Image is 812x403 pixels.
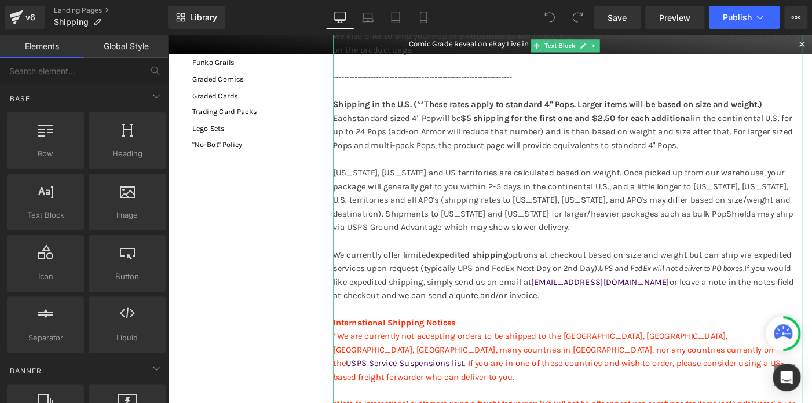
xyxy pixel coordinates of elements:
[168,6,225,29] a: New Library
[54,6,168,15] a: Landing Pages
[9,93,31,104] span: Base
[354,6,382,29] a: Laptop
[10,209,81,221] span: Text Block
[382,6,409,29] a: Tablet
[709,6,780,29] button: Publish
[180,83,691,217] p: Each will be in the continental U.S. for up to 24 Pops (add-on Armor will reduce that number) and...
[92,270,162,283] span: Button
[180,307,313,318] span: International Shipping Notices
[566,6,589,29] button: Redo
[10,270,81,283] span: Icon
[10,148,81,160] span: Row
[538,6,561,29] button: Undo
[84,35,168,58] a: Global Style
[92,148,162,160] span: Heading
[180,322,670,378] span: *We are currently not accepting orders to be shipped to the [GEOGRAPHIC_DATA], [GEOGRAPHIC_DATA],...
[19,75,171,93] a: Trading Card Packs
[23,10,38,25] div: v6
[92,332,162,344] span: Liquid
[180,232,691,291] p: We currently offer limited options at checkout based on size and weight but can ship via expedite...
[608,12,627,24] span: Save
[180,70,646,81] strong: Shipping in the U.S. (**These rates apply to standard 4" Pops. Larger items will be based on size...
[409,6,437,29] a: Mobile
[458,5,470,19] a: Expand / Collapse
[5,6,45,29] a: v6
[773,364,800,391] div: Open Intercom Messenger
[469,248,627,259] i: UPS and FedEx will not deliver to PO boxes.
[396,263,546,274] a: [EMAIL_ADDRESS][DOMAIN_NAME]
[723,13,752,22] span: Publish
[19,111,171,129] a: "No-Bot" Policy
[407,5,445,19] span: Text Block
[286,233,370,244] strong: expedited shipping
[19,22,171,40] a: Funko Grails
[92,209,162,221] span: Image
[194,351,323,362] a: USPS Service Suspensions list
[19,40,171,58] a: Graded Comics
[645,6,704,29] a: Preview
[190,12,217,23] span: Library
[54,17,89,27] span: Shipping
[19,58,171,76] a: Graded Cards
[326,6,354,29] a: Desktop
[9,365,43,376] span: Banner
[180,41,374,52] em: -------------------------------------------------------------------
[784,6,807,29] button: More
[319,85,571,96] strong: $5 shipping for the first one and $2.50 for each additional
[659,12,690,24] span: Preview
[201,85,292,96] span: standard sized 4" Pop
[10,332,81,344] span: Separator
[19,93,171,111] a: Lego Sets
